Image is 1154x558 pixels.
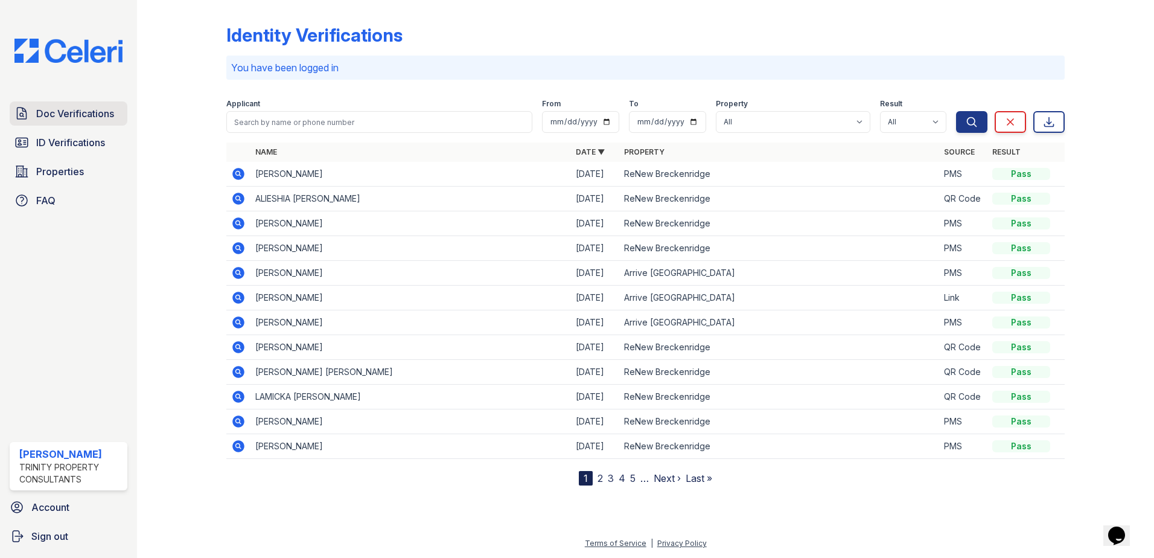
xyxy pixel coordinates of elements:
[5,39,132,63] img: CE_Logo_Blue-a8612792a0a2168367f1c8372b55b34899dd931a85d93a1a3d3e32e68fde9ad4.png
[608,472,614,484] a: 3
[571,335,619,360] td: [DATE]
[598,472,603,484] a: 2
[716,99,748,109] label: Property
[992,267,1050,279] div: Pass
[619,360,940,385] td: ReNew Breckenridge
[939,187,987,211] td: QR Code
[939,261,987,286] td: PMS
[619,434,940,459] td: ReNew Breckenridge
[939,385,987,409] td: QR Code
[31,500,69,515] span: Account
[939,360,987,385] td: QR Code
[571,236,619,261] td: [DATE]
[36,135,105,150] span: ID Verifications
[619,162,940,187] td: ReNew Breckenridge
[571,385,619,409] td: [DATE]
[619,335,940,360] td: ReNew Breckenridge
[226,111,532,133] input: Search by name or phone number
[1103,510,1142,546] iframe: chat widget
[992,440,1050,452] div: Pass
[619,211,940,236] td: ReNew Breckenridge
[619,187,940,211] td: ReNew Breckenridge
[250,335,571,360] td: [PERSON_NAME]
[250,211,571,236] td: [PERSON_NAME]
[250,162,571,187] td: [PERSON_NAME]
[250,286,571,310] td: [PERSON_NAME]
[571,261,619,286] td: [DATE]
[250,187,571,211] td: ALIESHIA [PERSON_NAME]
[19,461,123,486] div: Trinity Property Consultants
[571,211,619,236] td: [DATE]
[250,434,571,459] td: [PERSON_NAME]
[579,471,593,486] div: 1
[619,409,940,434] td: ReNew Breckenridge
[226,24,403,46] div: Identity Verifications
[571,162,619,187] td: [DATE]
[939,409,987,434] td: PMS
[992,217,1050,229] div: Pass
[992,147,1021,156] a: Result
[571,187,619,211] td: [DATE]
[619,236,940,261] td: ReNew Breckenridge
[250,385,571,409] td: LAMICKA [PERSON_NAME]
[944,147,975,156] a: Source
[542,99,561,109] label: From
[939,211,987,236] td: PMS
[576,147,605,156] a: Date ▼
[255,147,277,156] a: Name
[686,472,712,484] a: Last »
[657,539,707,548] a: Privacy Policy
[226,99,260,109] label: Applicant
[250,409,571,434] td: [PERSON_NAME]
[31,529,68,544] span: Sign out
[5,524,132,548] a: Sign out
[630,472,636,484] a: 5
[624,147,665,156] a: Property
[19,447,123,461] div: [PERSON_NAME]
[36,193,56,208] span: FAQ
[619,385,940,409] td: ReNew Breckenridge
[992,193,1050,205] div: Pass
[10,101,127,126] a: Doc Verifications
[250,261,571,286] td: [PERSON_NAME]
[992,292,1050,304] div: Pass
[992,391,1050,403] div: Pass
[571,310,619,335] td: [DATE]
[571,286,619,310] td: [DATE]
[250,310,571,335] td: [PERSON_NAME]
[36,164,84,179] span: Properties
[992,415,1050,428] div: Pass
[939,286,987,310] td: Link
[939,162,987,187] td: PMS
[992,168,1050,180] div: Pass
[619,286,940,310] td: Arrive [GEOGRAPHIC_DATA]
[939,236,987,261] td: PMS
[250,360,571,385] td: [PERSON_NAME] [PERSON_NAME]
[571,360,619,385] td: [DATE]
[619,472,625,484] a: 4
[10,130,127,155] a: ID Verifications
[619,261,940,286] td: Arrive [GEOGRAPHIC_DATA]
[10,159,127,184] a: Properties
[992,316,1050,329] div: Pass
[619,310,940,335] td: Arrive [GEOGRAPHIC_DATA]
[629,99,639,109] label: To
[992,341,1050,353] div: Pass
[939,335,987,360] td: QR Code
[5,495,132,519] a: Account
[640,471,649,486] span: …
[250,236,571,261] td: [PERSON_NAME]
[36,106,114,121] span: Doc Verifications
[585,539,646,548] a: Terms of Service
[231,60,1060,75] p: You have been logged in
[939,310,987,335] td: PMS
[992,366,1050,378] div: Pass
[939,434,987,459] td: PMS
[571,434,619,459] td: [DATE]
[651,539,653,548] div: |
[992,242,1050,254] div: Pass
[10,188,127,213] a: FAQ
[654,472,681,484] a: Next ›
[571,409,619,434] td: [DATE]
